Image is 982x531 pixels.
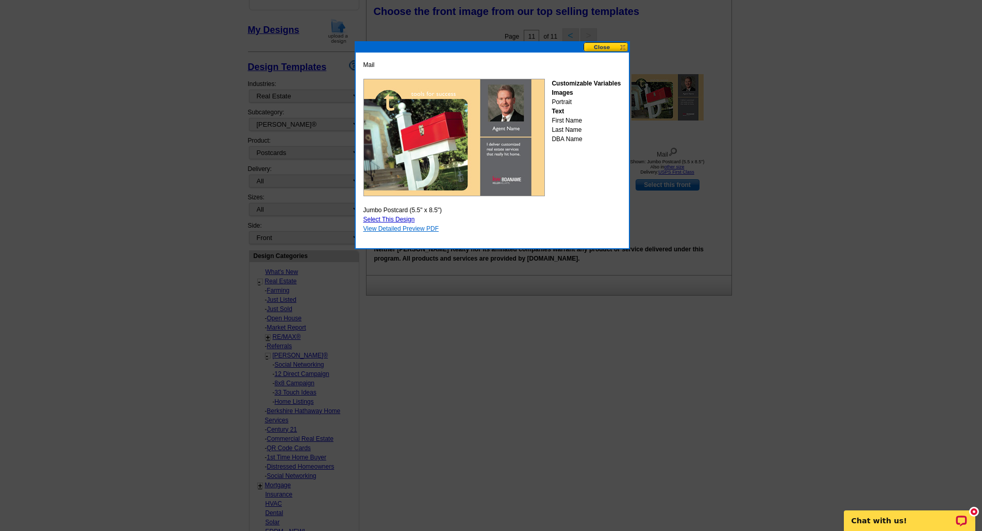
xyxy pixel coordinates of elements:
[552,79,621,144] div: Portrait First Name Last Name DBA Name
[363,79,545,196] img: GENPJF12DmailToolbox.jpg
[363,60,375,70] span: Mail
[363,205,442,215] span: Jumbo Postcard (5.5" x 8.5")
[552,108,564,115] strong: Text
[552,80,621,87] strong: Customizable Variables
[363,216,415,223] a: Select This Design
[837,499,982,531] iframe: LiveChat chat widget
[363,225,439,232] a: View Detailed Preview PDF
[552,89,573,96] strong: Images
